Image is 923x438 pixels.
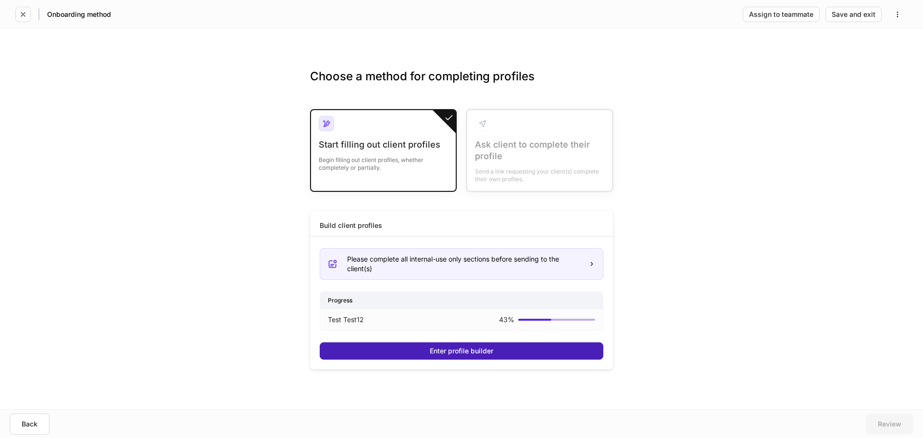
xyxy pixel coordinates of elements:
[320,292,603,309] div: Progress
[310,69,613,100] h3: Choose a method for completing profiles
[328,315,364,325] p: Test Test12
[499,315,514,325] p: 43 %
[10,413,50,435] button: Back
[749,11,813,18] div: Assign to teammate
[825,7,882,22] button: Save and exit
[22,421,37,427] div: Back
[319,150,448,172] div: Begin filling out client profiles, whether completely or partially.
[320,342,603,360] button: Enter profile builder
[319,139,448,150] div: Start filling out client profiles
[832,11,875,18] div: Save and exit
[47,10,111,19] h5: Onboarding method
[320,221,382,230] div: Build client profiles
[347,254,581,274] div: Please complete all internal-use only sections before sending to the client(s)
[743,7,820,22] button: Assign to teammate
[430,348,493,354] div: Enter profile builder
